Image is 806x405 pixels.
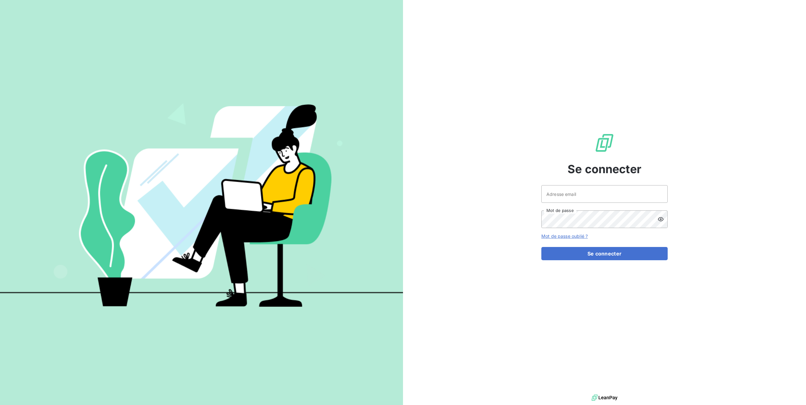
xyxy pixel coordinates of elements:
[568,161,641,178] span: Se connecter
[594,133,615,153] img: Logo LeanPay
[592,393,617,402] img: logo
[541,233,588,239] a: Mot de passe oublié ?
[541,247,668,260] button: Se connecter
[541,185,668,203] input: placeholder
